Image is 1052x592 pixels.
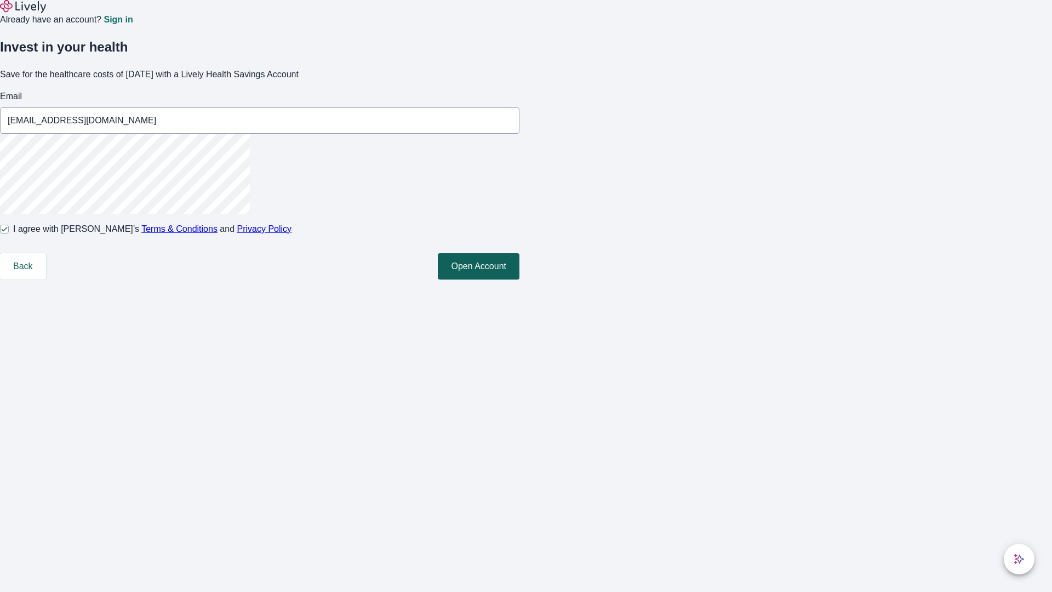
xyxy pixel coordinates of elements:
span: I agree with [PERSON_NAME]’s and [13,223,291,236]
button: Open Account [438,253,519,280]
a: Terms & Conditions [141,224,218,234]
button: chat [1004,544,1034,574]
a: Privacy Policy [237,224,292,234]
svg: Lively AI Assistant [1014,554,1025,565]
a: Sign in [104,15,133,24]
